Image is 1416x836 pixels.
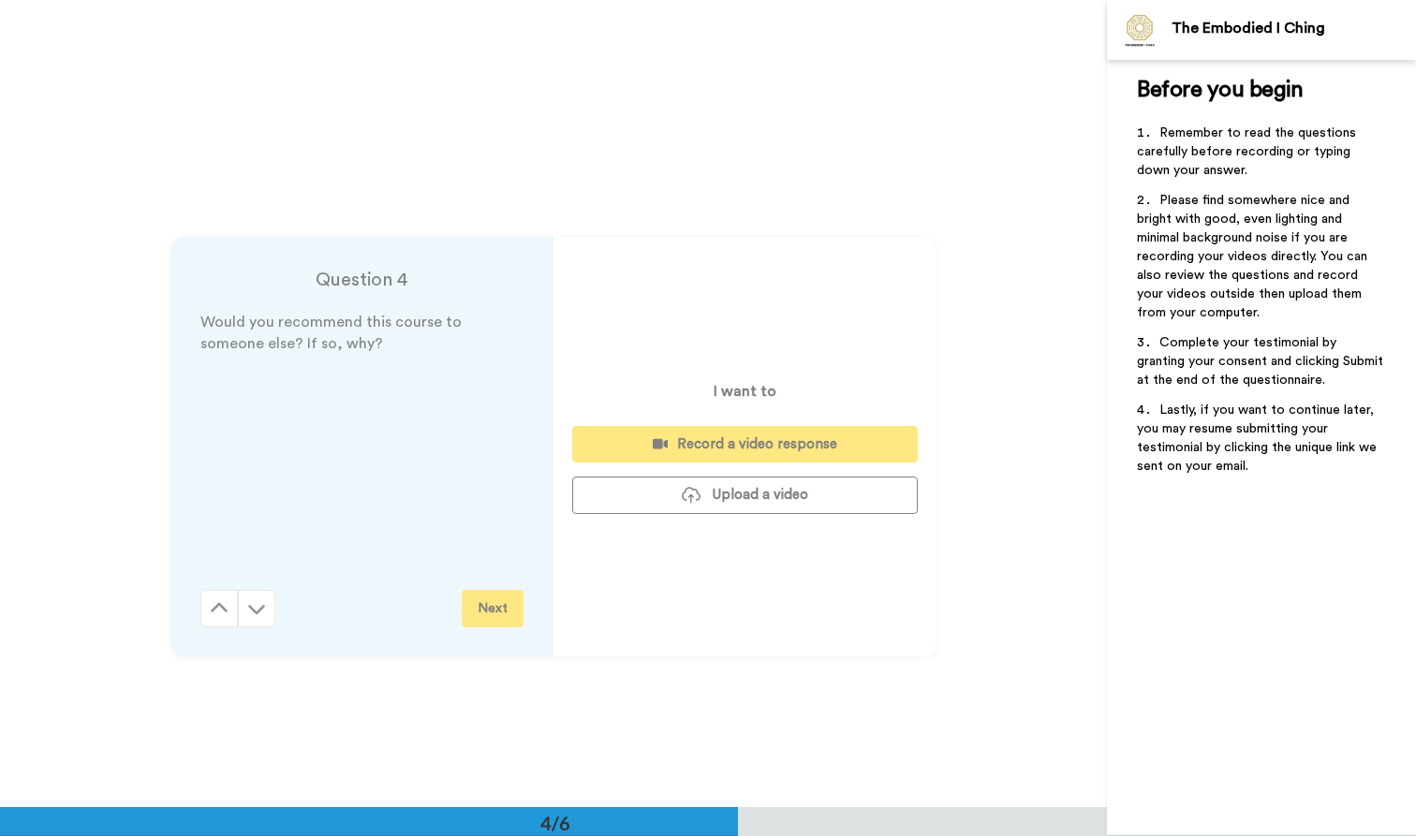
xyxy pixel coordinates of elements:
button: Record a video response [572,426,918,462]
span: Lastly, if you want to continue later, you may resume submitting your testimonial by clicking the... [1137,403,1380,473]
h4: Question 4 [200,267,524,293]
button: Next [462,590,524,627]
span: Before you begin [1137,79,1303,101]
img: Profile Image [1117,7,1162,52]
span: Complete your testimonial by granting your consent and clicking Submit at the end of the question... [1137,336,1387,387]
div: Record a video response [587,434,903,454]
div: 4/6 [510,810,600,836]
p: I want to [714,380,776,403]
div: The Embodied I Ching [1172,20,1415,37]
span: Would you recommend this course to someone else? If so, why? [200,315,465,351]
span: Please find somewhere nice and bright with good, even lighting and minimal background noise if yo... [1137,194,1371,319]
span: Remember to read the questions carefully before recording or typing down your answer. [1137,126,1360,177]
button: Upload a video [572,477,918,513]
